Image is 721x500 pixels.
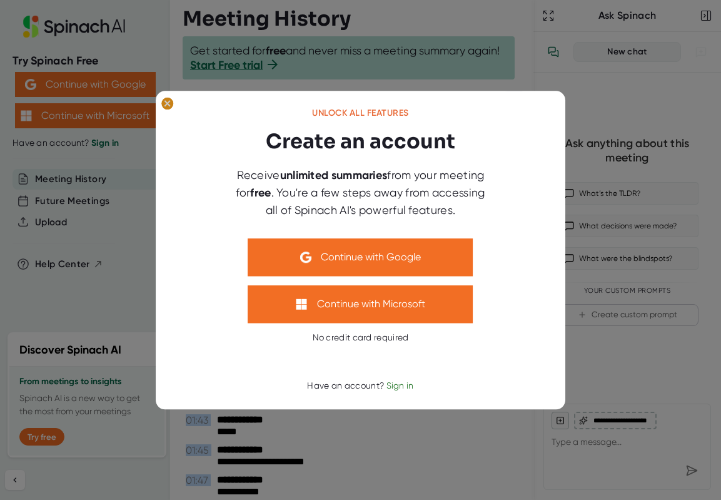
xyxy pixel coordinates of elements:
button: Continue with Microsoft [248,285,473,323]
h3: Create an account [266,126,455,156]
b: unlimited summaries [280,168,388,182]
div: Unlock all features [312,108,409,120]
button: Continue with Google [248,238,473,276]
div: Have an account? [307,381,413,392]
span: Sign in [386,381,414,391]
div: No credit card required [313,332,409,344]
img: Aehbyd4JwY73AAAAAElFTkSuQmCC [300,252,311,263]
b: free [250,186,271,200]
div: Receive from your meeting for . You're a few steps away from accessing all of Spinach AI's powerf... [229,166,492,218]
